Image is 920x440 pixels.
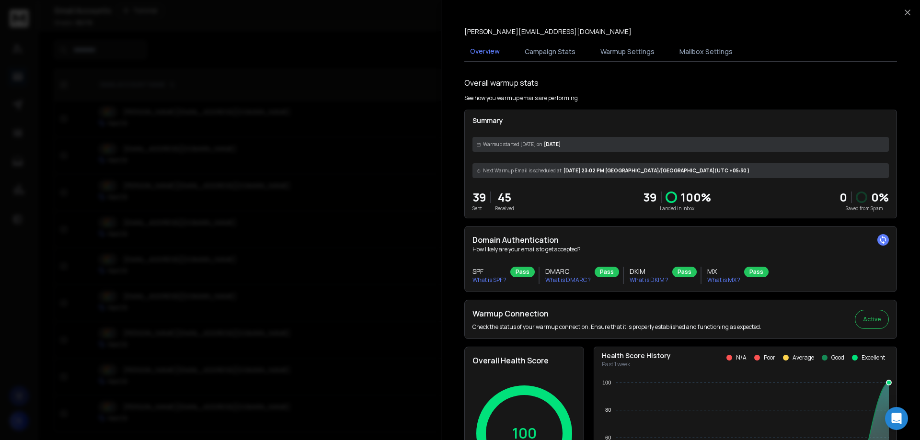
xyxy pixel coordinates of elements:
h3: MX [707,267,740,276]
h3: DMARC [545,267,591,276]
p: 39 [643,190,657,205]
div: Pass [595,267,619,277]
p: [PERSON_NAME][EMAIL_ADDRESS][DOMAIN_NAME] [464,27,632,36]
p: Poor [764,354,775,361]
p: Landed in Inbox [643,205,711,212]
div: [DATE] 23:02 PM [GEOGRAPHIC_DATA]/[GEOGRAPHIC_DATA] (UTC +05:30 ) [472,163,889,178]
button: Overview [464,41,506,63]
h2: Overall Health Score [472,355,576,366]
p: Health Score History [602,351,671,361]
tspan: 100 [602,380,611,385]
h3: SPF [472,267,506,276]
span: Warmup started [DATE] on [483,141,542,148]
div: Pass [672,267,697,277]
span: Next Warmup Email is scheduled at [483,167,562,174]
h2: Domain Authentication [472,234,889,246]
p: See how you warmup emails are performing [464,94,578,102]
p: Saved from Spam [839,205,889,212]
p: 100 % [681,190,711,205]
button: Warmup Settings [595,41,660,62]
p: Sent [472,205,486,212]
p: Past 1 week [602,361,671,368]
p: Average [793,354,814,361]
div: Pass [744,267,769,277]
button: Active [855,310,889,329]
tspan: 80 [605,407,611,413]
p: Excellent [862,354,885,361]
p: What is DKIM ? [630,276,668,284]
div: Open Intercom Messenger [885,407,908,430]
p: What is DMARC ? [545,276,591,284]
button: Mailbox Settings [674,41,738,62]
p: Summary [472,116,889,125]
h2: Warmup Connection [472,308,761,319]
p: How likely are your emails to get accepted? [472,246,889,253]
p: 45 [495,190,514,205]
p: 0 % [871,190,889,205]
p: Good [831,354,844,361]
div: Pass [510,267,535,277]
p: 39 [472,190,486,205]
p: Received [495,205,514,212]
strong: 0 [839,189,847,205]
p: Check the status of your warmup connection. Ensure that it is properly established and functionin... [472,323,761,331]
p: What is SPF ? [472,276,506,284]
p: N/A [736,354,747,361]
div: [DATE] [472,137,889,152]
p: What is MX ? [707,276,740,284]
h3: DKIM [630,267,668,276]
button: Campaign Stats [519,41,581,62]
h1: Overall warmup stats [464,77,539,89]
